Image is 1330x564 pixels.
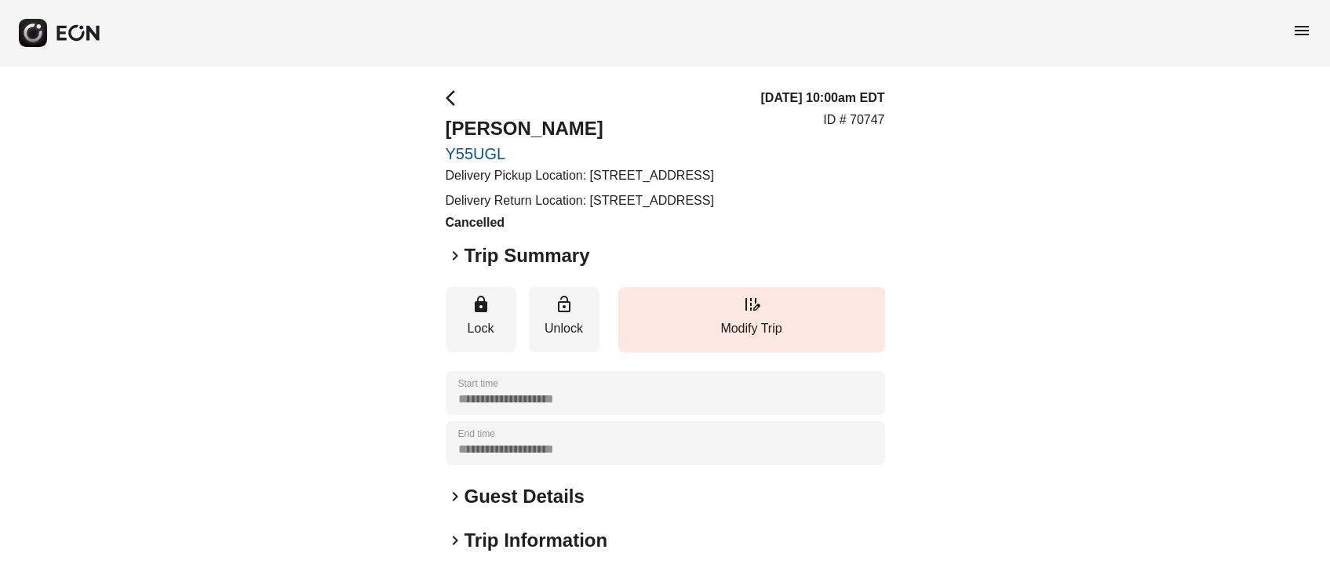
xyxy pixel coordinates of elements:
[761,89,885,107] h3: [DATE] 10:00am EDT
[626,319,877,338] p: Modify Trip
[446,89,465,107] span: arrow_back_ios
[446,287,516,352] button: Lock
[454,319,508,338] p: Lock
[742,295,761,314] span: edit_road
[446,191,714,210] p: Delivery Return Location: [STREET_ADDRESS]
[618,287,885,352] button: Modify Trip
[446,246,465,265] span: keyboard_arrow_right
[529,287,599,352] button: Unlock
[1292,21,1311,40] span: menu
[555,295,574,314] span: lock_open
[446,166,714,185] p: Delivery Pickup Location: [STREET_ADDRESS]
[465,243,590,268] h2: Trip Summary
[465,484,585,509] h2: Guest Details
[537,319,592,338] p: Unlock
[446,531,465,550] span: keyboard_arrow_right
[446,213,714,232] h3: Cancelled
[465,528,608,553] h2: Trip Information
[446,144,714,163] a: Y55UGL
[446,116,714,141] h2: [PERSON_NAME]
[446,487,465,506] span: keyboard_arrow_right
[472,295,490,314] span: lock
[823,111,884,129] p: ID # 70747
